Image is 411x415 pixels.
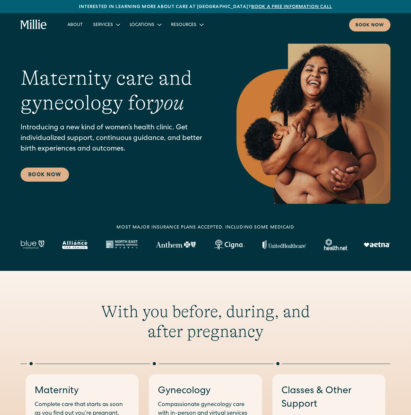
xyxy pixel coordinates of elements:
[93,22,113,29] div: Services
[251,5,332,9] a: Book a free information call
[213,239,244,250] img: Cigna logo
[324,239,348,250] img: Healthnet logo
[156,241,196,248] img: Anthem Logo
[166,19,208,30] div: Resources
[124,19,166,30] div: Locations
[21,66,211,115] h1: Maternity care and gynecology for
[236,44,390,204] img: Smiling mother with her baby in arms, celebrating body positivity and the nurturing bond of postp...
[62,19,88,30] a: About
[349,18,390,31] a: Book now
[130,22,154,29] div: Locations
[281,385,376,411] h3: Classes & Other Support
[106,240,138,249] img: North East Medical Services logo
[171,22,196,29] div: Resources
[62,240,88,249] img: Alameda Alliance logo
[35,385,130,398] h3: Maternity
[21,20,47,30] a: home
[154,91,184,114] em: you
[88,19,124,30] div: Services
[116,224,294,231] div: MOST MAJOR INSURANCE PLANS ACCEPTED, INCLUDING some MEDICAID
[364,242,390,247] img: Aetna logo
[21,240,44,249] img: Blue California logo
[21,168,69,182] a: Book Now
[158,385,253,398] h3: Gynecology
[355,22,384,29] div: Book now
[82,302,329,342] h2: With you before, during, and after pregnancy
[21,123,211,155] p: Introducing a new kind of women’s health clinic. Get individualized support, continuous guidance,...
[262,240,306,249] img: United Healthcare logo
